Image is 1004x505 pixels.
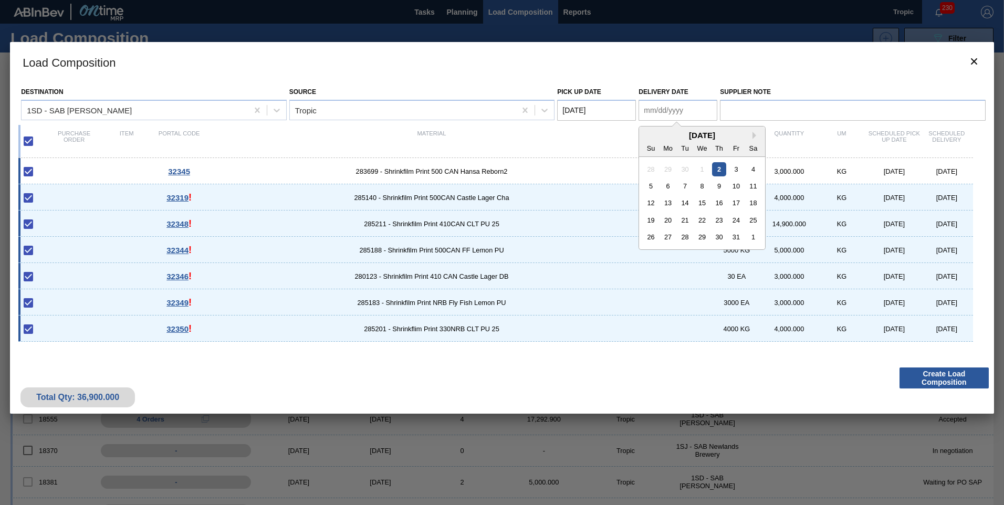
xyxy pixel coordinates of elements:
[166,324,189,333] span: 32350
[168,167,190,176] span: 32345
[752,132,760,139] button: Next Month
[868,167,921,175] div: [DATE]
[661,196,675,210] div: Choose Monday, October 13th, 2025
[763,272,815,280] div: 3,000.000
[746,230,760,244] div: Choose Saturday, November 1st, 2025
[639,100,717,121] input: mm/dd/yyyy
[868,130,921,152] div: Scheduled Pick up Date
[746,162,760,176] div: Choose Saturday, October 4th, 2025
[153,130,205,152] div: Portal code
[557,100,636,121] input: mm/dd/yyyy
[712,230,726,244] div: Choose Thursday, October 30th, 2025
[921,299,973,307] div: [DATE]
[644,213,658,227] div: Choose Sunday, October 19th, 2025
[815,194,868,202] div: KG
[900,367,989,388] button: Create Load Composition
[695,141,709,155] div: We
[921,194,973,202] div: [DATE]
[763,220,815,228] div: 14,900.000
[695,213,709,227] div: Choose Wednesday, October 22nd, 2025
[661,230,675,244] div: Choose Monday, October 27th, 2025
[153,245,205,256] div: This Order is part of another Load Composition, Go to Order
[746,179,760,193] div: Choose Saturday, October 11th, 2025
[643,161,762,246] div: month 2025-10
[153,271,205,282] div: This Order is part of another Load Composition, Go to Order
[661,213,675,227] div: Choose Monday, October 20th, 2025
[710,272,763,280] div: 30 EA
[661,179,675,193] div: Choose Monday, October 6th, 2025
[729,141,744,155] div: Fr
[166,193,189,202] span: 32319
[729,162,744,176] div: Choose Friday, October 3rd, 2025
[644,230,658,244] div: Choose Sunday, October 26th, 2025
[815,299,868,307] div: KG
[205,167,658,175] span: 283699 - Shrinkfilm Print 500 CAN Hansa Reborn2
[189,192,192,203] span: !
[695,162,709,176] div: Not available Wednesday, October 1st, 2025
[712,213,726,227] div: Choose Thursday, October 23rd, 2025
[166,219,189,228] span: 32348
[153,167,205,176] div: Go to Order
[678,213,692,227] div: Choose Tuesday, October 21st, 2025
[710,299,763,307] div: 3000 EA
[815,325,868,333] div: KG
[644,141,658,155] div: Su
[678,196,692,210] div: Choose Tuesday, October 14th, 2025
[166,272,189,281] span: 32346
[712,179,726,193] div: Choose Thursday, October 9th, 2025
[921,130,973,152] div: Scheduled Delivery
[746,141,760,155] div: Sa
[678,141,692,155] div: Tu
[746,196,760,210] div: Choose Saturday, October 18th, 2025
[763,194,815,202] div: 4,000.000
[815,130,868,152] div: UM
[166,298,189,307] span: 32349
[678,162,692,176] div: Not available Tuesday, September 30th, 2025
[205,325,658,333] span: 285201 - Shrinkflim Print 330NRB CLT PU 25
[189,218,192,229] span: !
[763,246,815,254] div: 5,000.000
[763,299,815,307] div: 3,000.000
[815,220,868,228] div: KG
[921,220,973,228] div: [DATE]
[729,196,744,210] div: Choose Friday, October 17th, 2025
[921,167,973,175] div: [DATE]
[921,272,973,280] div: [DATE]
[921,246,973,254] div: [DATE]
[729,213,744,227] div: Choose Friday, October 24th, 2025
[729,230,744,244] div: Choose Friday, October 31st, 2025
[815,272,868,280] div: KG
[153,218,205,229] div: This Order is part of another Load Composition, Go to Order
[868,299,921,307] div: [DATE]
[763,130,815,152] div: Quantity
[868,220,921,228] div: [DATE]
[21,88,63,96] label: Destination
[710,325,763,333] div: 4000 KG
[868,272,921,280] div: [DATE]
[712,162,726,176] div: Choose Thursday, October 2nd, 2025
[153,323,205,334] div: This Order is part of another Load Composition, Go to Order
[100,130,153,152] div: Item
[27,106,132,114] div: 1SD - SAB [PERSON_NAME]
[189,323,192,334] span: !
[10,42,994,82] h3: Load Composition
[644,196,658,210] div: Choose Sunday, October 12th, 2025
[189,245,192,255] span: !
[695,179,709,193] div: Choose Wednesday, October 8th, 2025
[746,213,760,227] div: Choose Saturday, October 25th, 2025
[639,88,688,96] label: Delivery Date
[712,141,726,155] div: Th
[153,192,205,203] div: This Order is part of another Load Composition, Go to Order
[166,246,189,255] span: 32344
[695,196,709,210] div: Choose Wednesday, October 15th, 2025
[639,131,765,140] div: [DATE]
[189,297,192,308] span: !
[205,194,658,202] span: 285140 - Shrinkfilm Print 500CAN Castle Lager Cha
[28,393,127,402] div: Total Qty: 36,900.000
[661,162,675,176] div: Not available Monday, September 29th, 2025
[644,179,658,193] div: Choose Sunday, October 5th, 2025
[205,272,658,280] span: 280123 - Shrinkfilm Print 410 CAN Castle Lager DB
[48,130,100,152] div: Purchase order
[205,299,658,307] span: 285183 - Shrinkfilm Print NRB Fly Fish Lemon PU
[868,325,921,333] div: [DATE]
